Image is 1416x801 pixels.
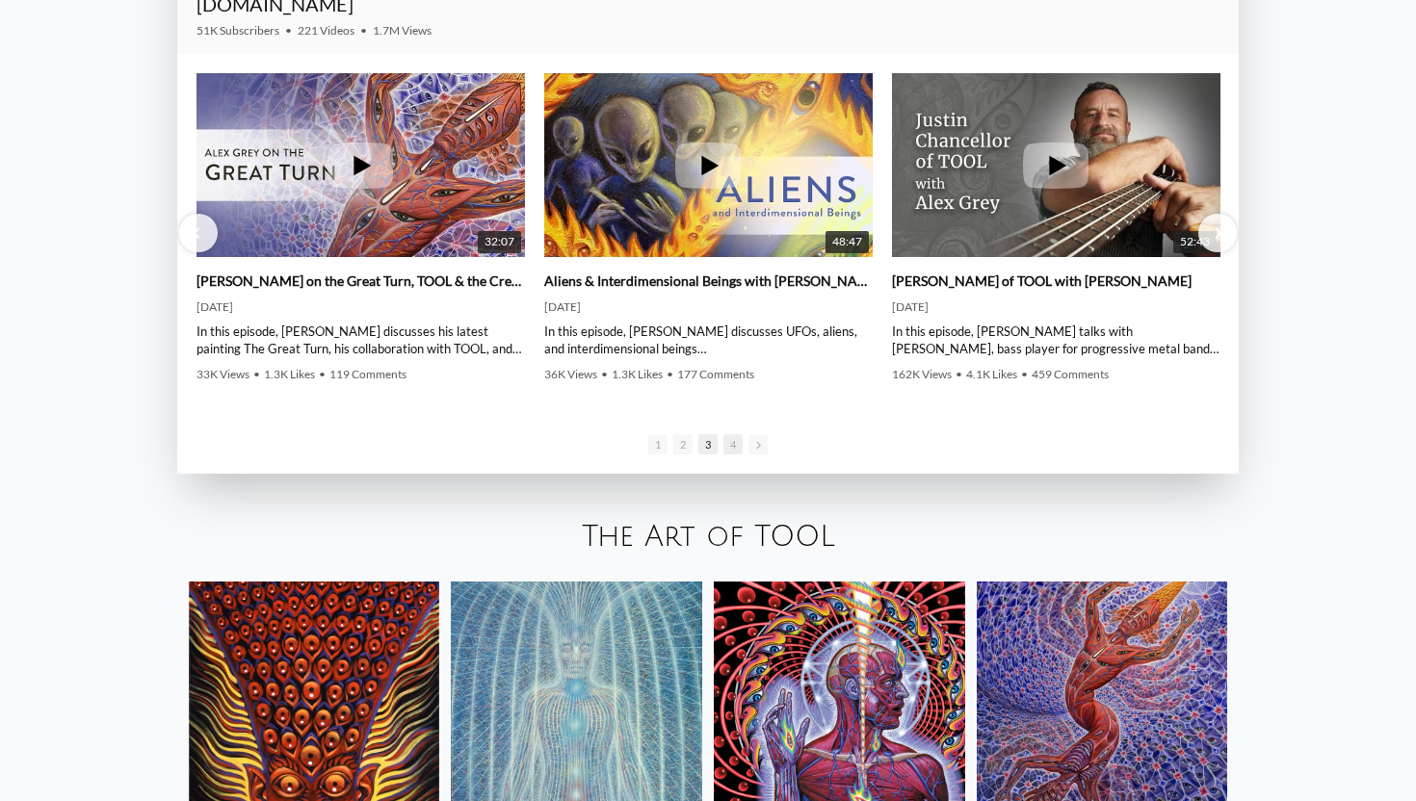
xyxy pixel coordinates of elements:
div: [DATE] [892,299,1220,315]
span: 32:07 [478,231,521,253]
img: Aliens & Interdimensional Beings with Alex Grey [544,42,873,289]
span: Go to next slide [748,434,768,454]
span: 459 Comments [1032,367,1109,381]
span: • [601,367,608,381]
span: • [285,23,292,38]
span: 4.1K Likes [966,367,1017,381]
img: Justin Chancellor of TOOL with Alex Grey [892,42,1220,289]
div: In this episode, [PERSON_NAME] discusses his latest painting The Great Turn, his collaboration wi... [197,323,525,357]
a: Aliens & Interdimensional Beings with [PERSON_NAME] [544,272,873,290]
div: Next slide [1198,214,1237,252]
span: 1.7M Views [373,23,432,38]
div: In this episode, [PERSON_NAME] talks with [PERSON_NAME], bass player for progressive metal band T... [892,323,1220,357]
a: Justin Chancellor of TOOL with Alex Grey 52:43 [892,73,1220,257]
span: • [1021,367,1028,381]
span: • [253,367,260,381]
span: 51K Subscribers [197,23,279,38]
span: 162K Views [892,367,952,381]
span: 48:47 [826,231,869,253]
span: 33K Views [197,367,249,381]
div: [DATE] [544,299,873,315]
a: The Art of TOOL [582,521,835,553]
a: [PERSON_NAME] on the Great Turn, TOOL & the Creative Process [197,272,525,290]
span: • [360,23,367,38]
a: [PERSON_NAME] of TOOL with [PERSON_NAME] [892,272,1192,290]
span: 177 Comments [677,367,754,381]
img: Alex Grey on the Great Turn, TOOL & the Creative Process [197,42,525,289]
span: Go to slide 2 [673,434,693,454]
span: Go to slide 4 [723,434,743,454]
a: Alex Grey on the Great Turn, TOOL & the Creative Process 32:07 [197,73,525,257]
span: 221 Videos [298,23,354,38]
span: 119 Comments [329,367,406,381]
span: 1.3K Likes [264,367,315,381]
div: In this episode, [PERSON_NAME] discusses UFOs, aliens, and interdimensional beings | The CoSM Pod... [544,323,873,357]
span: • [667,367,673,381]
span: 1.3K Likes [612,367,663,381]
span: Go to slide 1 [648,434,668,454]
span: Go to slide 3 [698,434,718,454]
span: 36K Views [544,367,597,381]
span: • [319,367,326,381]
span: • [956,367,962,381]
span: 52:43 [1173,231,1217,253]
div: [DATE] [197,299,525,315]
div: Previous slide [179,214,218,252]
a: Aliens & Interdimensional Beings with Alex Grey 48:47 [544,73,873,257]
